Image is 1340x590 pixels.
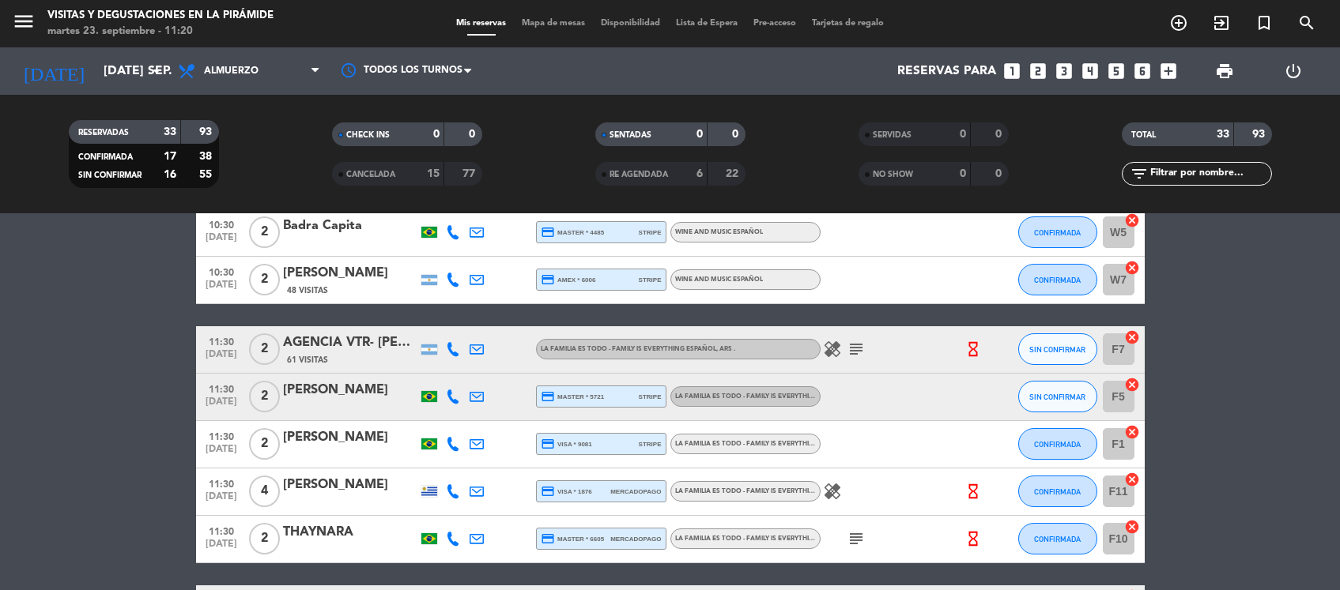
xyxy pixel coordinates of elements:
[675,488,870,494] span: La Familia es Todo - Family is Everything Español
[202,262,241,280] span: 10:30
[639,275,662,285] span: stripe
[47,24,274,39] div: martes 23. septiembre - 11:20
[199,151,215,162] strong: 38
[1131,131,1156,139] span: TOTAL
[541,532,605,546] span: master * 6605
[1124,519,1140,535] i: cancel
[202,379,241,397] span: 11:30
[202,491,241,509] span: [DATE]
[696,168,703,179] strong: 6
[1080,61,1100,81] i: looks_4
[1297,13,1316,32] i: search
[1252,129,1268,140] strong: 93
[1029,393,1085,401] span: SIN CONFIRMAR
[1018,333,1097,365] button: SIN CONFIRMAR
[1018,264,1097,295] button: CONFIRMADA
[283,522,417,543] div: THAYNARA
[249,523,280,554] span: 2
[283,333,417,353] div: AGENCIA VTR- [PERSON_NAME]
[1028,61,1048,81] i: looks_two
[847,340,866,359] i: subject
[202,332,241,350] span: 11:30
[541,389,555,404] i: credit_card
[541,532,555,546] i: credit_card
[202,280,241,298] span: [DATE]
[249,428,280,460] span: 2
[1002,61,1022,81] i: looks_one
[1215,62,1234,81] span: print
[726,168,742,179] strong: 22
[202,396,241,415] span: [DATE]
[610,171,668,179] span: RE AGENDADA
[199,169,215,180] strong: 55
[610,534,661,544] span: mercadopago
[610,487,661,497] span: mercadopago
[164,169,176,180] strong: 16
[1034,276,1081,284] span: CONFIRMADA
[964,483,982,500] i: hourglass_empty
[675,229,763,235] span: Wine and Music Español
[12,9,36,33] i: menu
[675,276,763,283] span: Wine and Music Español
[1124,212,1140,228] i: cancel
[1217,129,1229,140] strong: 33
[249,475,280,507] span: 4
[283,380,417,400] div: [PERSON_NAME]
[202,215,241,233] span: 10:30
[1130,164,1149,183] i: filter_list
[541,437,592,451] span: visa * 9081
[283,475,417,495] div: [PERSON_NAME]
[1034,228,1081,237] span: CONFIRMADA
[346,171,395,179] span: CANCELADA
[745,19,804,28] span: Pre-acceso
[1255,13,1274,32] i: turned_in_not
[448,19,514,28] span: Mis reservas
[204,66,259,77] span: Almuerzo
[995,129,1005,140] strong: 0
[732,129,742,140] strong: 0
[147,62,166,81] i: arrow_drop_down
[960,168,966,179] strong: 0
[462,168,478,179] strong: 77
[78,171,142,179] span: SIN CONFIRMAR
[78,153,133,161] span: CONFIRMADA
[283,216,417,236] div: Badra Capita
[78,129,129,137] span: RESERVADAS
[675,393,851,400] span: La Familia es Todo - Family is Everything Español
[639,227,662,238] span: stripe
[1124,329,1140,345] i: cancel
[249,381,280,412] span: 2
[964,530,982,547] i: hourglass_empty
[541,484,555,498] i: credit_card
[668,19,745,28] span: Lista de Espera
[847,529,866,548] i: subject
[249,333,280,365] span: 2
[1124,472,1140,487] i: cancel
[1124,377,1140,393] i: cancel
[514,19,593,28] span: Mapa de mesas
[610,131,651,139] span: SENTADAS
[202,349,241,367] span: [DATE]
[1018,523,1097,554] button: CONFIRMADA
[427,168,440,179] strong: 15
[249,216,280,248] span: 2
[1054,61,1074,81] i: looks_3
[164,151,176,162] strong: 17
[716,346,735,352] span: , ARS .
[823,340,842,359] i: healing
[960,129,966,140] strong: 0
[202,232,241,250] span: [DATE]
[675,536,870,542] span: La Familia es Todo - Family is Everything Español
[541,437,555,451] i: credit_card
[541,225,555,239] i: credit_card
[1034,440,1081,449] span: CONFIRMADA
[995,168,1005,179] strong: 0
[541,484,592,498] span: visa * 1876
[1132,61,1153,81] i: looks_6
[804,19,892,28] span: Tarjetas de regalo
[1106,61,1127,81] i: looks_5
[964,340,982,358] i: hourglass_empty
[199,126,215,137] strong: 93
[1018,381,1097,412] button: SIN CONFIRMAR
[287,354,328,366] span: 61 Visitas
